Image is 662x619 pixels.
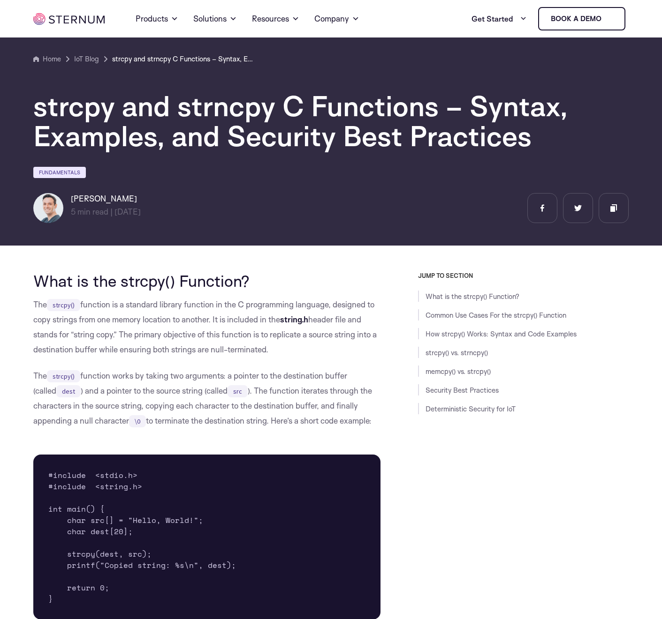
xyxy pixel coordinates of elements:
[33,368,381,428] p: The function works by taking two arguments: a pointer to the destination buffer (called ) and a p...
[426,367,491,376] a: memcpy() vs. strcpy()
[314,2,359,36] a: Company
[71,207,113,216] span: min read |
[228,385,248,397] code: src
[47,299,80,311] code: strcpy()
[33,53,61,65] a: Home
[426,386,499,395] a: Security Best Practices
[47,370,80,382] code: strcpy()
[418,272,629,279] h3: JUMP TO SECTION
[605,15,613,22] img: sternum iot
[136,2,178,36] a: Products
[74,53,99,65] a: IoT Blog
[193,2,237,36] a: Solutions
[426,311,566,320] a: Common Use Cases For the strcpy() Function
[56,385,81,397] code: dest
[112,53,253,65] a: strcpy and strncpy C Functions – Syntax, Examples, and Security Best Practices
[33,297,381,357] p: The function is a standard library function in the C programming language, designed to copy strin...
[114,207,141,216] span: [DATE]
[426,329,577,338] a: How strcpy() Works: Syntax and Code Examples
[33,272,381,290] h2: What is the strcpy() Function?
[426,292,519,301] a: What is the strcpy() Function?
[71,193,141,204] h6: [PERSON_NAME]
[280,314,308,324] strong: string.h
[33,167,86,178] a: Fundamentals
[129,415,146,427] code: \0
[426,404,516,413] a: Deterministic Security for IoT
[472,9,527,28] a: Get Started
[538,7,625,30] a: Book a demo
[71,207,76,216] span: 5
[33,91,596,151] h1: strcpy and strncpy C Functions – Syntax, Examples, and Security Best Practices
[426,348,488,357] a: strcpy() vs. strncpy()
[252,2,299,36] a: Resources
[33,13,105,25] img: sternum iot
[33,193,63,223] img: Igal Zeifman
